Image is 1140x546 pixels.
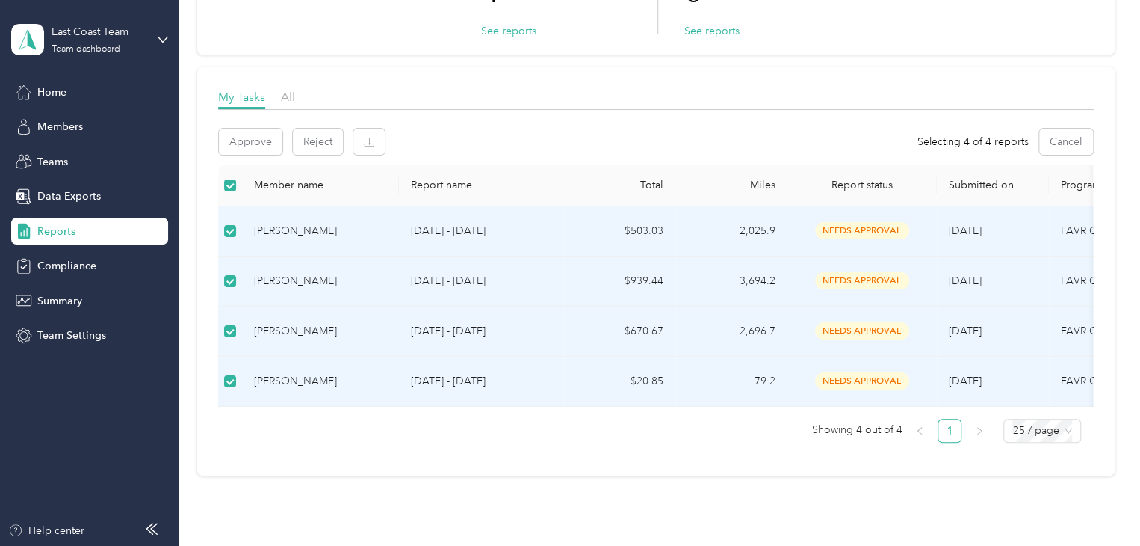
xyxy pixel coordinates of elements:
[281,90,295,104] span: All
[675,257,787,307] td: 3,694.2
[254,223,387,239] div: [PERSON_NAME]
[815,322,909,340] span: needs approval
[37,85,66,100] span: Home
[52,24,145,40] div: East Coast Team
[254,323,387,340] div: [PERSON_NAME]
[938,420,961,442] a: 1
[37,328,106,343] span: Team Settings
[1056,462,1140,546] iframe: Everlance-gr Chat Button Frame
[563,307,675,357] td: $670.67
[52,45,120,54] div: Team dashboard
[949,224,982,237] span: [DATE]
[242,165,399,206] th: Member name
[254,273,387,289] div: [PERSON_NAME]
[563,257,675,307] td: $939.44
[563,206,675,257] td: $503.03
[811,419,902,441] span: Showing 4 out of 4
[411,323,551,340] p: [DATE] - [DATE]
[967,419,991,443] button: right
[799,179,925,191] span: Report status
[949,274,982,287] span: [DATE]
[687,179,775,191] div: Miles
[218,90,265,104] span: My Tasks
[37,119,83,135] span: Members
[675,357,787,407] td: 79.2
[254,373,387,390] div: [PERSON_NAME]
[411,223,551,239] p: [DATE] - [DATE]
[937,165,1049,206] th: Submitted on
[1012,420,1072,442] span: 25 / page
[37,224,75,239] span: Reports
[1003,419,1081,443] div: Page Size
[8,523,84,539] button: Help center
[563,357,675,407] td: $20.85
[254,179,387,191] div: Member name
[815,272,909,289] span: needs approval
[37,188,101,204] span: Data Exports
[37,258,96,274] span: Compliance
[815,372,909,390] span: needs approval
[37,154,68,170] span: Teams
[399,165,563,206] th: Report name
[684,23,740,39] button: See reports
[37,293,82,309] span: Summary
[949,325,982,337] span: [DATE]
[481,23,536,39] button: See reports
[675,307,787,357] td: 2,696.7
[675,206,787,257] td: 2,025.9
[411,273,551,289] p: [DATE] - [DATE]
[915,426,924,435] span: left
[975,426,984,435] span: right
[949,375,982,387] span: [DATE]
[1039,129,1093,155] button: Cancel
[967,419,991,443] li: Next Page
[908,419,932,443] button: left
[219,129,282,155] button: Approve
[908,419,932,443] li: Previous Page
[917,134,1029,150] span: Selecting 4 of 4 reports
[411,373,551,390] p: [DATE] - [DATE]
[293,129,343,155] button: Reject
[575,179,663,191] div: Total
[815,222,909,239] span: needs approval
[938,419,961,443] li: 1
